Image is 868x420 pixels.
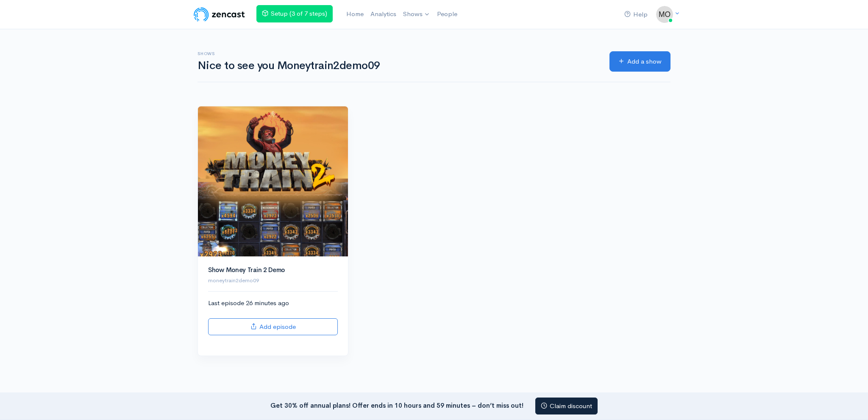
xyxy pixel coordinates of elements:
[656,6,673,23] img: ...
[208,276,338,285] p: moneytrain2demo09
[208,266,285,274] a: Show Money Train 2 Demo
[434,5,461,23] a: People
[192,6,246,23] img: ZenCast Logo
[535,398,598,415] a: Claim discount
[367,5,400,23] a: Analytics
[609,51,670,72] a: Add a show
[256,5,333,22] a: Setup (3 of 7 steps)
[839,391,860,412] iframe: gist-messenger-bubble-iframe
[208,318,338,336] a: Add episode
[343,5,367,23] a: Home
[400,5,434,24] a: Shows
[270,401,523,409] strong: Get 30% off annual plans! Offer ends in 10 hours and 59 minutes – don’t miss out!
[208,298,338,335] div: Last episode 26 minutes ago
[621,6,651,24] a: Help
[198,60,599,72] h1: Nice to see you Moneytrain2demo09
[198,106,348,256] img: Show Money Train 2 Demo
[198,51,599,56] h6: Shows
